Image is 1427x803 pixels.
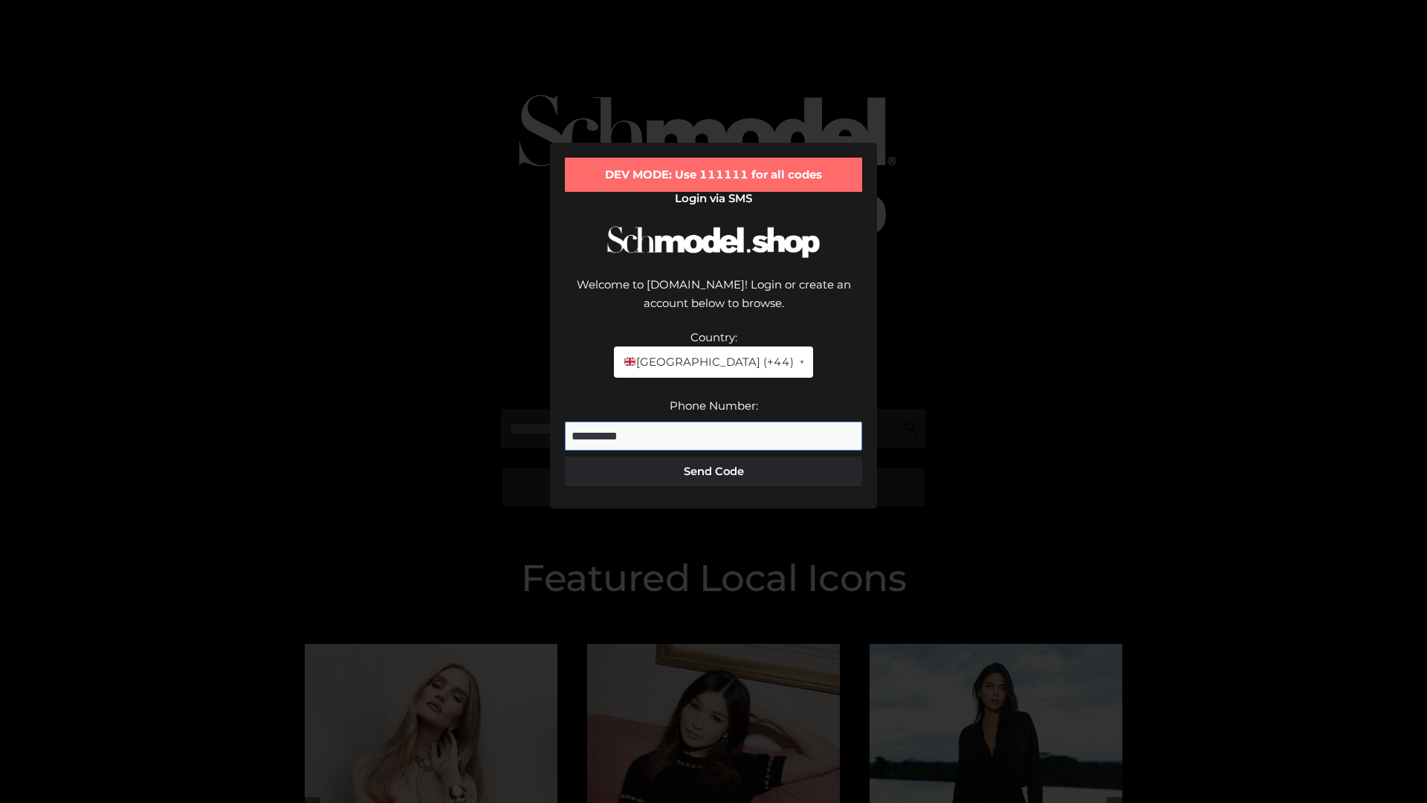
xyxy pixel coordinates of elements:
[602,213,825,271] img: Schmodel Logo
[624,356,635,367] img: 🇬🇧
[565,275,862,328] div: Welcome to [DOMAIN_NAME]! Login or create an account below to browse.
[690,330,737,344] label: Country:
[670,399,758,413] label: Phone Number:
[565,158,862,192] div: DEV MODE: Use 111111 for all codes
[565,192,862,205] h2: Login via SMS
[623,352,793,372] span: [GEOGRAPHIC_DATA] (+44)
[565,457,862,486] button: Send Code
